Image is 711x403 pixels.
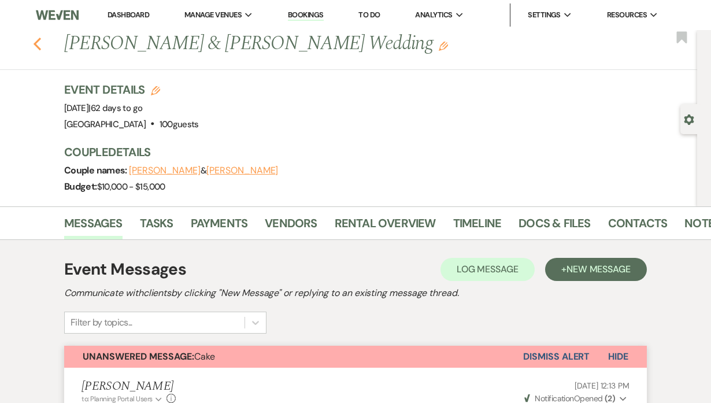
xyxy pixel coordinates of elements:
span: Budget: [64,180,97,193]
a: To Do [358,10,380,20]
h1: [PERSON_NAME] & [PERSON_NAME] Wedding [64,30,566,58]
button: +New Message [545,258,647,281]
span: 100 guests [160,119,199,130]
img: Weven Logo [36,3,79,27]
h3: Couple Details [64,144,686,160]
h1: Event Messages [64,257,186,282]
a: Tasks [140,214,173,239]
a: Payments [191,214,248,239]
a: Messages [64,214,123,239]
button: Hide [590,346,647,368]
span: & [129,165,278,176]
button: [PERSON_NAME] [206,166,278,175]
a: Contacts [608,214,668,239]
span: [DATE] [64,102,142,114]
span: Log Message [457,263,519,275]
span: [DATE] 12:13 PM [575,380,629,391]
a: Bookings [288,10,324,21]
a: Vendors [265,214,317,239]
a: Timeline [453,214,502,239]
span: Manage Venues [184,9,242,21]
a: Dashboard [108,10,149,20]
span: | [88,102,142,114]
strong: Unanswered Message: [83,350,194,363]
h2: Communicate with clients by clicking "New Message" or replying to an existing message thread. [64,286,647,300]
div: Filter by topics... [71,316,132,330]
span: New Message [566,263,631,275]
h5: [PERSON_NAME] [82,379,176,394]
button: Edit [439,40,448,51]
span: Cake [83,350,215,363]
span: Analytics [415,9,452,21]
span: [GEOGRAPHIC_DATA] [64,119,146,130]
button: Log Message [440,258,535,281]
button: Open lead details [684,113,694,124]
span: $10,000 - $15,000 [97,181,165,193]
a: Docs & Files [519,214,590,239]
button: Unanswered Message:Cake [64,346,523,368]
a: Rental Overview [335,214,436,239]
span: Couple names: [64,164,129,176]
h3: Event Details [64,82,199,98]
button: Dismiss Alert [523,346,590,368]
span: Settings [528,9,561,21]
span: Resources [607,9,647,21]
span: Hide [608,350,628,363]
button: [PERSON_NAME] [129,166,201,175]
span: 62 days to go [91,102,143,114]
